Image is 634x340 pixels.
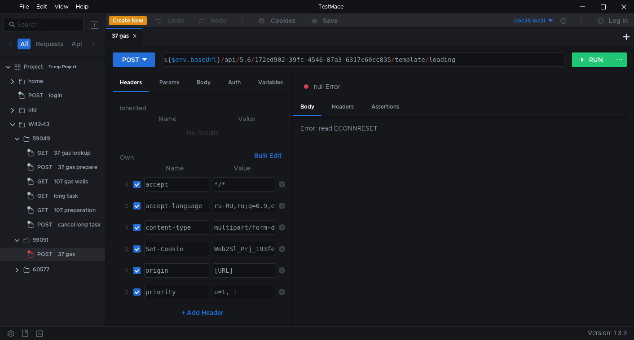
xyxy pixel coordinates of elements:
div: 37 gas lookup [54,146,91,160]
span: POST [37,218,53,231]
h6: Inherited [120,103,285,113]
h6: Own [120,152,251,163]
div: 107 gas wells [54,175,88,188]
th: Name [141,163,209,174]
div: 60577 [33,263,49,276]
span: null Error [314,82,340,92]
span: POST [28,89,44,102]
div: Headers [325,99,361,115]
button: RUN [572,52,612,67]
div: Auth [221,74,248,91]
span: GET [37,146,48,160]
button: Requests [33,39,66,49]
div: 37 gas prepare [58,161,97,174]
div: Temp Project [48,60,77,74]
div: (local) local [514,17,545,25]
th: Value [207,113,285,124]
div: Log In [609,15,628,26]
button: + Add Header [178,307,227,318]
button: Undo [147,14,191,27]
span: POST [37,248,53,261]
button: Redo [191,14,233,27]
button: All [18,39,31,49]
div: Undo [168,15,185,26]
div: long task [54,189,78,203]
div: Redo [211,15,227,26]
button: POST [113,52,155,67]
nz-embed-empty: No Results [187,129,219,137]
div: Assertions [364,99,406,115]
div: login [49,89,62,102]
div: 107 preparation [54,204,96,217]
div: W42-43 [28,118,49,131]
div: 37 gas [58,248,75,261]
button: Bulk Edit [251,150,285,161]
div: 37 gas [112,31,137,41]
th: Value [209,163,275,174]
div: Headers [113,74,149,92]
div: Body [293,99,321,116]
div: 59051 [33,233,48,247]
div: Body [189,74,218,91]
div: Params [152,74,186,91]
div: 59049 [33,132,50,145]
button: Create New [109,16,147,25]
button: Api [69,39,85,49]
div: home [28,74,43,88]
span: GET [37,204,48,217]
div: POST [122,55,139,65]
span: POST [37,161,53,174]
input: Search... [17,20,78,30]
div: cancel long task [58,218,101,231]
button: (local) local [492,13,554,28]
div: Cookies [271,15,295,26]
div: old [28,103,37,117]
span: Version: 1.3.3 [588,327,627,340]
div: Save [323,17,338,24]
div: Error: read ECONNRESET [300,123,627,133]
div: Project [24,60,43,74]
span: GET [37,175,48,188]
th: Name [127,113,207,124]
div: Variables [251,74,290,91]
span: GET [37,189,48,203]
